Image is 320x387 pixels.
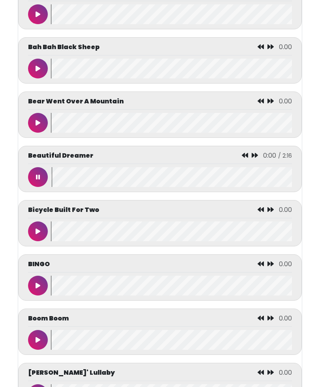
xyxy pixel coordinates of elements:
p: Bear Went Over A Mountain [28,97,124,106]
span: 0.00 [279,42,292,51]
p: Beautiful Dreamer [28,151,93,160]
p: Bicycle Built For Two [28,205,99,215]
p: Boom Boom [28,314,69,323]
span: / 2:16 [278,152,292,160]
span: 0.00 [279,259,292,269]
p: BINGO [28,259,50,269]
span: 0:00 [263,151,276,160]
span: 0.00 [279,314,292,323]
p: Bah Bah Black Sheep [28,42,100,52]
p: [PERSON_NAME]' Lullaby [28,368,115,377]
span: 0.00 [279,368,292,377]
span: 0.00 [279,205,292,214]
span: 0.00 [279,97,292,106]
